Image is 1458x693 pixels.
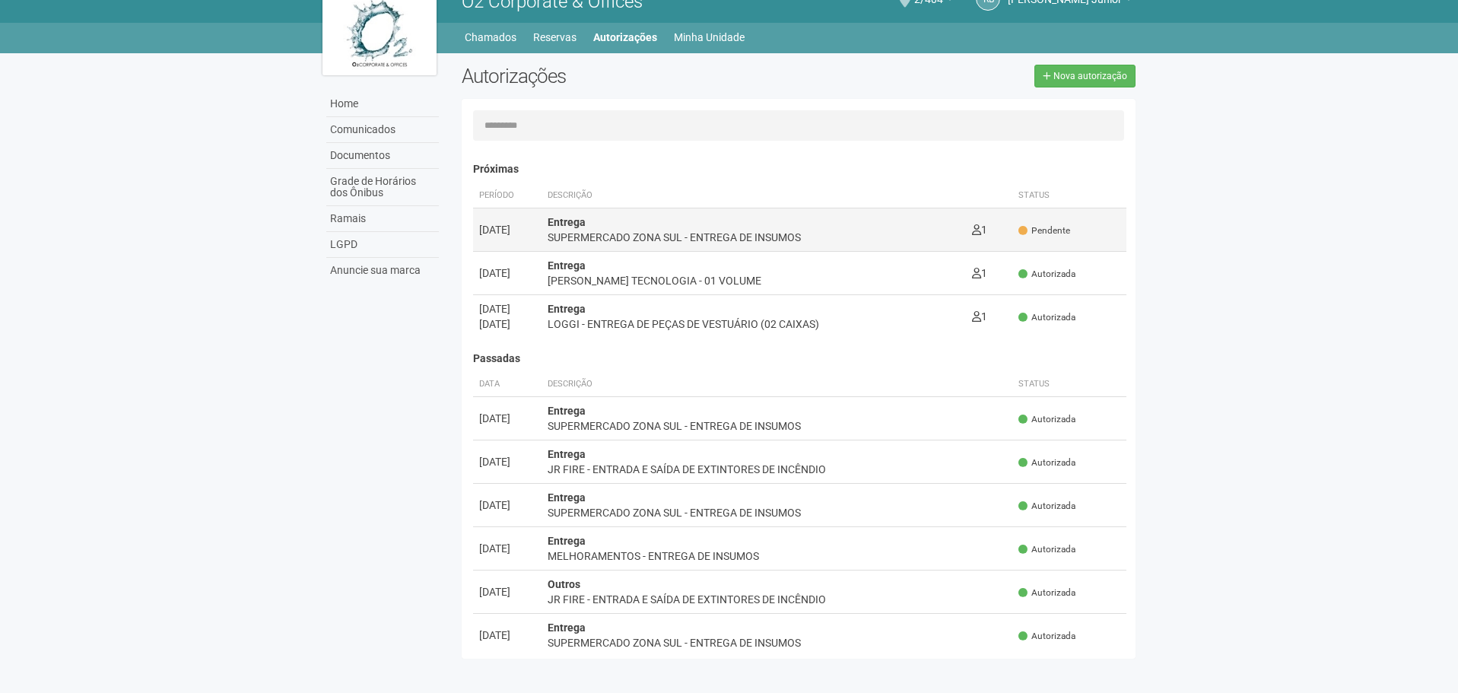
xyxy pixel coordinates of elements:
[548,448,586,460] strong: Entrega
[473,353,1127,364] h4: Passadas
[548,259,586,272] strong: Entrega
[479,584,535,599] div: [DATE]
[548,273,960,288] div: [PERSON_NAME] TECNOLOGIA - 01 VOLUME
[1053,71,1127,81] span: Nova autorização
[533,27,577,48] a: Reservas
[479,541,535,556] div: [DATE]
[548,303,586,315] strong: Entrega
[548,505,1007,520] div: SUPERMERCADO ZONA SUL - ENTREGA DE INSUMOS
[326,206,439,232] a: Ramais
[548,548,1007,564] div: MELHORAMENTOS - ENTREGA DE INSUMOS
[1018,587,1075,599] span: Autorizada
[479,497,535,513] div: [DATE]
[326,91,439,117] a: Home
[548,535,586,547] strong: Entrega
[326,258,439,283] a: Anuncie sua marca
[972,310,987,323] span: 1
[548,316,960,332] div: LOGGI - ENTREGA DE PEÇAS DE VESTUÁRIO (02 CAIXAS)
[593,27,657,48] a: Autorizações
[326,169,439,206] a: Grade de Horários dos Ônibus
[1018,500,1075,513] span: Autorizada
[465,27,516,48] a: Chamados
[326,143,439,169] a: Documentos
[473,183,542,208] th: Período
[473,372,542,397] th: Data
[1018,543,1075,556] span: Autorizada
[1018,456,1075,469] span: Autorizada
[674,27,745,48] a: Minha Unidade
[548,491,586,504] strong: Entrega
[473,164,1127,175] h4: Próximas
[548,592,1007,607] div: JR FIRE - ENTRADA E SAÍDA DE EXTINTORES DE INCÊNDIO
[462,65,787,87] h2: Autorizações
[1012,372,1126,397] th: Status
[548,405,586,417] strong: Entrega
[1018,268,1075,281] span: Autorizada
[548,635,1007,650] div: SUPERMERCADO ZONA SUL - ENTREGA DE INSUMOS
[479,301,535,316] div: [DATE]
[548,230,960,245] div: SUPERMERCADO ZONA SUL - ENTREGA DE INSUMOS
[548,621,586,634] strong: Entrega
[479,316,535,332] div: [DATE]
[326,117,439,143] a: Comunicados
[1034,65,1136,87] a: Nova autorização
[479,454,535,469] div: [DATE]
[1018,630,1075,643] span: Autorizada
[542,183,966,208] th: Descrição
[1018,311,1075,324] span: Autorizada
[479,411,535,426] div: [DATE]
[479,265,535,281] div: [DATE]
[548,418,1007,434] div: SUPERMERCADO ZONA SUL - ENTREGA DE INSUMOS
[479,222,535,237] div: [DATE]
[548,578,580,590] strong: Outros
[542,372,1013,397] th: Descrição
[1018,224,1070,237] span: Pendente
[972,224,987,236] span: 1
[972,267,987,279] span: 1
[548,216,586,228] strong: Entrega
[1018,413,1075,426] span: Autorizada
[548,462,1007,477] div: JR FIRE - ENTRADA E SAÍDA DE EXTINTORES DE INCÊNDIO
[479,628,535,643] div: [DATE]
[1012,183,1126,208] th: Status
[326,232,439,258] a: LGPD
